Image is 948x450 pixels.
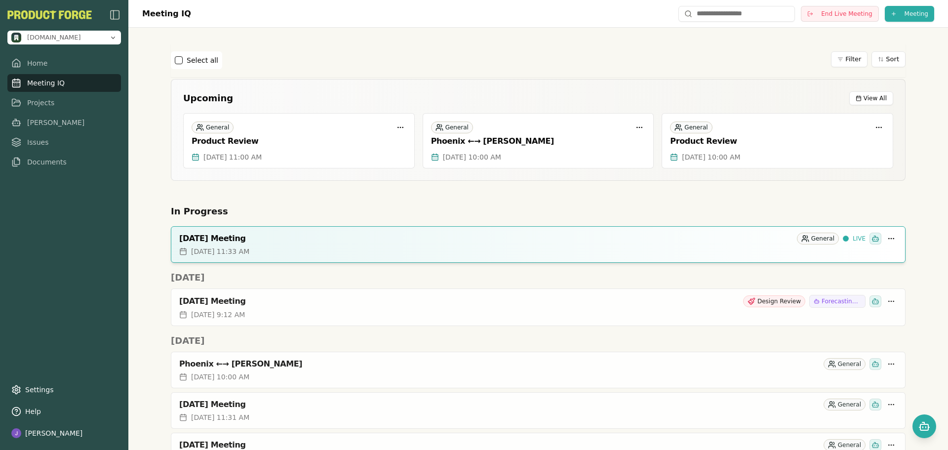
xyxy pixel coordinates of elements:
span: [DATE] 10:00 AM [682,152,740,162]
button: Close Sidebar [109,9,121,21]
span: [DATE] 9:12 AM [191,310,245,320]
a: Documents [7,153,121,171]
h1: Meeting IQ [142,8,191,20]
span: [DATE] 10:00 AM [443,152,501,162]
a: Projects [7,94,121,112]
a: Phoenix ←→ [PERSON_NAME]General[DATE] 10:00 AM [171,352,906,388]
span: [DATE] 10:00 AM [191,372,249,382]
div: [DATE] Meeting [179,234,793,244]
span: [DATE] 11:33 AM [191,246,249,256]
span: methodic.work [27,33,81,42]
div: Product Review [670,136,885,146]
button: More options [885,358,897,370]
div: General [824,358,866,370]
div: Phoenix ←→ [PERSON_NAME] [431,136,646,146]
button: More options [873,122,885,133]
img: sidebar [109,9,121,21]
span: LIVE [853,235,866,243]
button: More options [885,233,897,245]
div: General [797,233,839,245]
span: Forecasting Project Update [822,297,861,305]
div: Design Review [743,295,805,307]
img: profile [11,428,21,438]
button: Open organization switcher [7,31,121,44]
a: Settings [7,381,121,399]
img: Product Forge [7,10,92,19]
a: Home [7,54,121,72]
div: General [670,122,712,133]
span: End Live Meeting [821,10,872,18]
div: General [431,122,473,133]
h2: In Progress [171,205,906,218]
div: Smith has been invited [869,233,881,245]
button: Open chat [912,414,936,438]
a: [DATE] MeetingGeneral[DATE] 11:31 AM [171,392,906,429]
button: PF-Logo [7,10,92,19]
a: Meeting IQ [7,74,121,92]
button: Sort [871,51,906,67]
div: [DATE] Meeting [179,440,820,450]
a: [DATE] MeetingDesign ReviewForecasting Project Update[DATE] 9:12 AM [171,288,906,326]
button: More options [885,295,897,307]
button: End Live Meeting [801,6,878,22]
button: Meeting [885,6,934,22]
label: Select all [187,55,218,65]
img: methodic.work [11,33,21,42]
button: Help [7,403,121,420]
button: More options [885,399,897,410]
div: Product Review [192,136,406,146]
h2: [DATE] [171,334,906,348]
div: [DATE] Meeting [179,400,820,409]
a: [DATE] MeetingGeneralLIVE[DATE] 11:33 AM [171,226,906,263]
button: More options [633,122,645,133]
div: [DATE] Meeting [179,296,739,306]
span: [DATE] 11:00 AM [203,152,262,162]
span: View All [864,94,887,102]
button: Filter [831,51,868,67]
span: Meeting [905,10,928,18]
div: General [192,122,234,133]
div: Smith has been invited [869,399,881,410]
button: View All [849,91,893,105]
div: Smith has been invited [869,358,881,370]
span: [DATE] 11:31 AM [191,412,249,422]
h2: [DATE] [171,271,906,285]
h2: Upcoming [183,91,233,105]
button: [PERSON_NAME] [7,424,121,442]
div: General [824,399,866,410]
div: Phoenix ←→ [PERSON_NAME] [179,359,820,369]
button: More options [395,122,406,133]
div: Smith has been invited [869,295,881,307]
a: [PERSON_NAME] [7,114,121,131]
a: Issues [7,133,121,151]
